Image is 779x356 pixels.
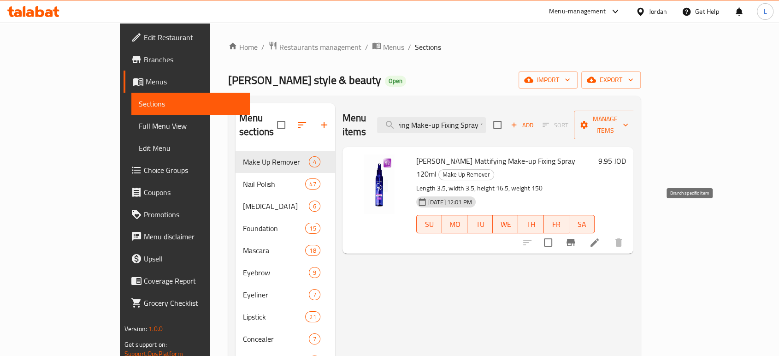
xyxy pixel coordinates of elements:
a: Edit menu item [589,237,600,248]
button: WE [493,215,518,233]
span: Menu disclaimer [144,231,242,242]
a: Grocery Checklist [124,292,250,314]
span: Menus [383,42,404,53]
div: items [309,201,320,212]
span: 7 [309,335,320,344]
span: 7 [309,291,320,299]
span: Manage items [581,113,628,136]
span: Edit Menu [139,142,242,154]
a: Upsell [124,248,250,270]
h2: Menu sections [239,111,277,139]
span: Promotions [144,209,242,220]
span: Choice Groups [144,165,242,176]
span: [PERSON_NAME] Mattifying Make-up Fixing Spray 120ml [416,154,575,181]
span: Lipstick [243,311,306,322]
button: import [519,71,578,89]
img: Golden Rose Mattifying Make-up Fixing Spray 120ml [350,154,409,214]
div: items [305,178,320,190]
span: Coverage Report [144,275,242,286]
h6: 9.95 JOD [598,154,626,167]
span: Sections [415,42,441,53]
a: Menus [372,41,404,53]
span: Get support on: [124,338,167,350]
span: 15 [306,224,319,233]
button: Add section [313,114,335,136]
span: Eyeliner [243,289,309,300]
div: items [305,223,320,234]
div: items [305,245,320,256]
span: Add item [507,118,537,132]
span: Restaurants management [279,42,361,53]
div: [MEDICAL_DATA]6 [236,195,335,217]
a: Sections [131,93,250,115]
span: Branches [144,54,242,65]
span: Select section first [537,118,574,132]
li: / [365,42,368,53]
input: search [377,117,486,133]
span: Select all sections [271,115,291,135]
a: Menu disclaimer [124,225,250,248]
a: Coverage Report [124,270,250,292]
span: Make Up Remover [243,156,309,167]
a: Edit Restaurant [124,26,250,48]
span: 18 [306,246,319,255]
span: SU [420,218,438,231]
span: import [526,74,570,86]
p: Length 3.5, width 3.5, height 16.5, weight 150 [416,183,595,194]
div: Open [385,76,406,87]
span: Select section [488,115,507,135]
button: Branch-specific-item [560,231,582,254]
a: Edit Menu [131,137,250,159]
span: Edit Restaurant [144,32,242,43]
span: WE [496,218,514,231]
button: SA [569,215,595,233]
button: delete [608,231,630,254]
div: items [309,333,320,344]
span: L [763,6,767,17]
span: FR [548,218,566,231]
span: TU [471,218,489,231]
span: Foundation [243,223,306,234]
span: Coupons [144,187,242,198]
h2: Menu items [342,111,366,139]
button: SU [416,215,442,233]
li: / [408,42,411,53]
a: Coupons [124,181,250,203]
div: Eyeliner7 [236,284,335,306]
div: Menu-management [549,6,606,17]
span: Make Up Remover [439,169,494,180]
div: Eyebrow [243,267,309,278]
span: Mascara [243,245,306,256]
span: MO [446,218,464,231]
span: Upsell [144,253,242,264]
div: Concealer7 [236,328,335,350]
button: FR [544,215,569,233]
a: Restaurants management [268,41,361,53]
span: Add [509,120,534,131]
button: export [581,71,641,89]
button: Add [507,118,537,132]
span: Open [385,77,406,85]
span: Grocery Checklist [144,297,242,309]
span: [PERSON_NAME] style & beauty [228,70,381,90]
div: items [305,311,320,322]
span: 4 [309,158,320,166]
span: 1.0.0 [148,323,163,335]
a: Full Menu View [131,115,250,137]
span: 6 [309,202,320,211]
a: Promotions [124,203,250,225]
span: SA [573,218,591,231]
span: Version: [124,323,147,335]
a: Branches [124,48,250,71]
span: Nail Polish [243,178,306,190]
span: [MEDICAL_DATA] [243,201,309,212]
span: Full Menu View [139,120,242,131]
a: Choice Groups [124,159,250,181]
